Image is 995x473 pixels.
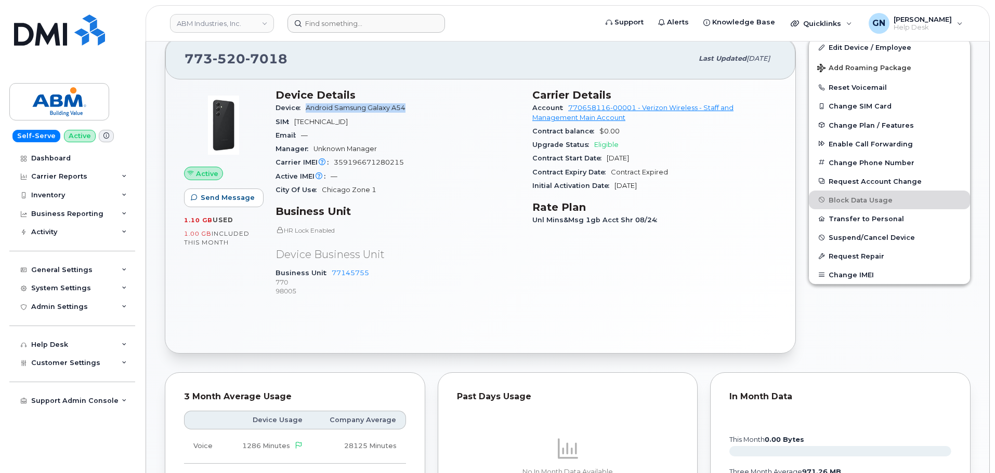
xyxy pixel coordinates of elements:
span: Contract Expiry Date [532,168,611,176]
button: Change Plan / Features [809,116,970,134]
button: Request Account Change [809,172,970,191]
a: Support [598,12,651,33]
span: Upgrade Status [532,141,594,148]
text: this month [729,436,804,443]
span: Quicklinks [803,19,841,28]
a: 77145755 [332,269,369,277]
h3: Rate Plan [532,201,777,213]
span: 1.00 GB [184,230,212,237]
button: Suspend/Cancel Device [809,228,970,247]
span: Enable Call Forwarding [829,140,913,147]
span: Alerts [667,17,689,28]
p: 98005 [276,287,520,295]
span: Contract Expired [611,168,668,176]
th: Device Usage [226,411,312,429]
span: Android Samsung Galaxy A54 [306,104,405,112]
button: Send Message [184,188,264,207]
span: Carrier IMEI [276,158,334,166]
span: Last updated [699,55,747,62]
span: Help Desk [894,23,952,32]
h3: Business Unit [276,205,520,218]
span: 1.10 GB [184,217,213,224]
span: Business Unit [276,269,332,277]
h3: Carrier Details [532,89,777,101]
span: — [301,131,308,139]
a: Knowledge Base [696,12,782,33]
p: 770 [276,278,520,287]
span: Account [532,104,568,112]
td: Voice [184,429,226,463]
span: Knowledge Base [712,17,775,28]
a: 770658116-00001 - Verizon Wireless - Staff and Management Main Account [532,104,734,121]
button: Transfer to Personal [809,209,970,228]
a: Edit Device / Employee [809,38,970,57]
button: Change IMEI [809,265,970,284]
span: [TECHNICAL_ID] [294,118,348,126]
div: 3 Month Average Usage [184,391,406,402]
p: Device Business Unit [276,247,520,262]
span: used [213,216,233,224]
span: Active IMEI [276,172,331,180]
span: Initial Activation Date [532,182,614,190]
button: Change SIM Card [809,97,970,115]
span: Suspend/Cancel Device [829,234,915,241]
span: Device [276,104,306,112]
button: Reset Voicemail [809,78,970,97]
button: Change Phone Number [809,153,970,172]
td: 28125 Minutes [312,429,406,463]
th: Company Average [312,411,406,429]
span: 1286 Minutes [242,442,290,450]
a: Alerts [651,12,696,33]
div: Quicklinks [783,13,859,34]
span: [DATE] [614,182,637,190]
span: Change Plan / Features [829,121,914,129]
span: — [331,172,337,180]
span: SIM [276,118,294,126]
span: City Of Use [276,186,322,194]
div: Geoffrey Newport [861,13,970,34]
button: Enable Call Forwarding [809,134,970,153]
span: $0.00 [599,127,620,135]
span: Eligible [594,141,619,148]
span: Chicago Zone 1 [322,186,376,194]
span: 773 [185,51,287,66]
p: HR Lock Enabled [276,226,520,235]
span: [PERSON_NAME] [894,15,952,23]
a: ABM Industries, Inc. [170,14,274,33]
span: Unknown Manager [313,145,377,153]
span: Contract balance [532,127,599,135]
span: Email [276,131,301,139]
button: Request Repair [809,247,970,265]
span: Send Message [201,193,255,202]
div: In Month Data [729,391,951,402]
span: GN [872,17,885,30]
span: [DATE] [607,154,629,162]
button: Block Data Usage [809,191,970,209]
span: Manager [276,145,313,153]
span: Active [196,169,218,179]
span: 7018 [245,51,287,66]
img: image20231002-3703462-17nx3v8.jpeg [192,94,255,156]
tspan: 0.00 Bytes [765,436,804,443]
button: Add Roaming Package [809,57,970,78]
h3: Device Details [276,89,520,101]
span: Add Roaming Package [817,64,911,74]
div: Past Days Usage [457,391,679,402]
span: Contract Start Date [532,154,607,162]
span: 520 [213,51,245,66]
span: Support [614,17,644,28]
span: [DATE] [747,55,770,62]
input: Find something... [287,14,445,33]
span: included this month [184,229,250,247]
span: 359196671280215 [334,158,404,166]
span: Unl Mins&Msg 1gb Acct Shr 08/24 [532,216,662,224]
